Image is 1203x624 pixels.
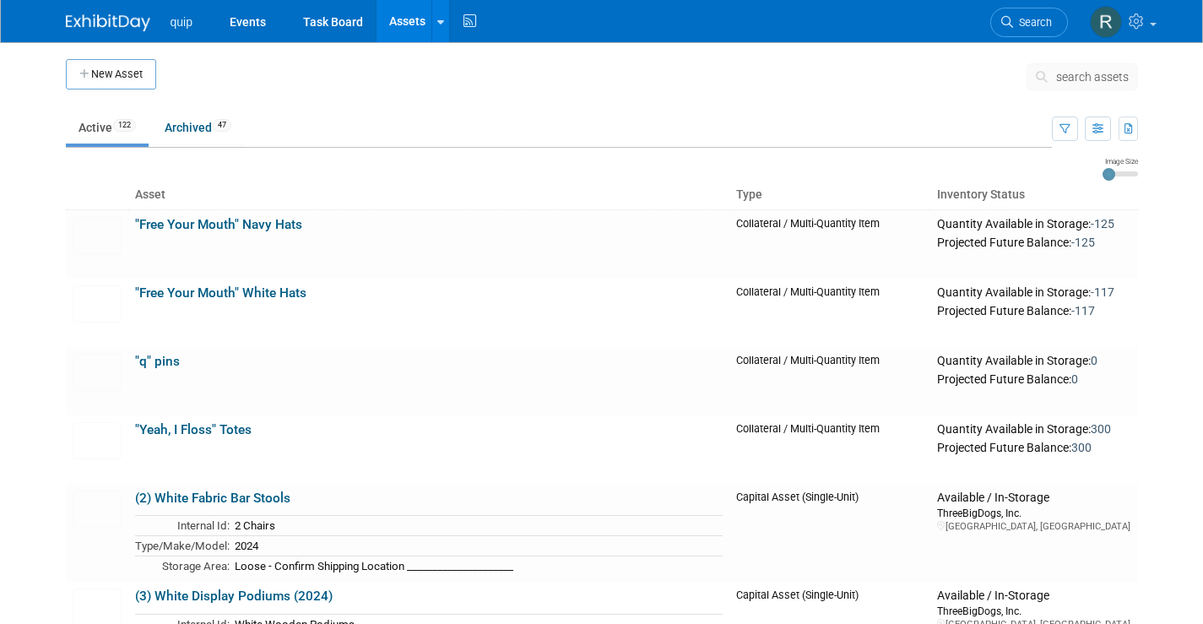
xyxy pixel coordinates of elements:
span: 300 [1071,441,1092,454]
td: Type/Make/Model: [135,535,230,556]
div: Quantity Available in Storage: [937,422,1130,437]
a: Active122 [66,111,149,144]
div: [GEOGRAPHIC_DATA], [GEOGRAPHIC_DATA] [937,520,1130,533]
span: -125 [1091,217,1114,231]
th: Asset [128,181,729,209]
div: Available / In-Storage [937,589,1130,604]
div: Quantity Available in Storage: [937,217,1130,232]
div: Available / In-Storage [937,491,1130,506]
span: -117 [1091,285,1114,299]
span: Search [1013,16,1052,29]
td: Loose - Confirm Shipping Location _____________________ [230,556,723,575]
div: ThreeBigDogs, Inc. [937,604,1130,618]
div: Projected Future Balance: [937,301,1130,319]
button: search assets [1027,63,1138,90]
span: Storage Area: [162,560,230,572]
span: quip [171,15,192,29]
span: 122 [113,119,136,132]
div: Quantity Available in Storage: [937,285,1130,301]
div: ThreeBigDogs, Inc. [937,506,1130,520]
span: 300 [1091,422,1111,436]
span: 0 [1091,354,1097,367]
a: (3) White Display Podiums (2024) [135,589,333,604]
a: Archived47 [152,111,244,144]
td: Collateral / Multi-Quantity Item [729,279,931,347]
img: Ronald Delphin [1090,6,1122,38]
span: search assets [1056,70,1129,84]
td: Collateral / Multi-Quantity Item [729,347,931,415]
div: Projected Future Balance: [937,232,1130,251]
a: "Free Your Mouth" White Hats [135,285,306,301]
a: "Free Your Mouth" Navy Hats [135,217,302,232]
div: Projected Future Balance: [937,437,1130,456]
a: "Yeah, I Floss" Totes [135,422,252,437]
td: Capital Asset (Single-Unit) [729,484,931,582]
td: 2 Chairs [230,516,723,536]
span: -125 [1071,236,1095,249]
div: Image Size [1103,156,1138,166]
td: Collateral / Multi-Quantity Item [729,209,931,279]
span: 47 [213,119,231,132]
a: "q" pins [135,354,180,369]
td: Collateral / Multi-Quantity Item [729,415,931,484]
th: Type [729,181,931,209]
a: Search [990,8,1068,37]
span: -117 [1071,304,1095,317]
img: ExhibitDay [66,14,150,31]
span: 0 [1071,372,1078,386]
button: New Asset [66,59,156,90]
a: (2) White Fabric Bar Stools [135,491,290,506]
td: Internal Id: [135,516,230,536]
div: Quantity Available in Storage: [937,354,1130,369]
div: Projected Future Balance: [937,369,1130,388]
td: 2024 [230,535,723,556]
